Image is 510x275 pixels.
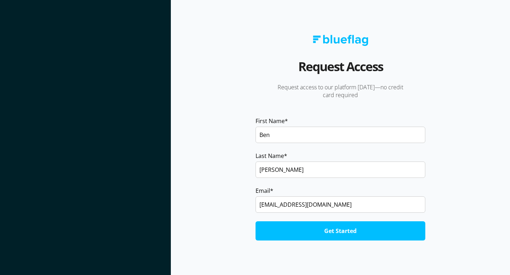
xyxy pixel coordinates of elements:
input: Get Started [256,221,425,240]
h2: Request Access [298,57,383,83]
input: name@yourcompany.com.au [256,196,425,213]
p: Request access to our platform [DATE]—no credit card required [256,83,425,99]
span: Last Name [256,152,284,160]
span: First Name [256,117,285,125]
span: Email [256,186,270,195]
input: John [256,127,425,143]
img: Blue Flag logo [313,35,368,46]
input: Smith [256,162,425,178]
